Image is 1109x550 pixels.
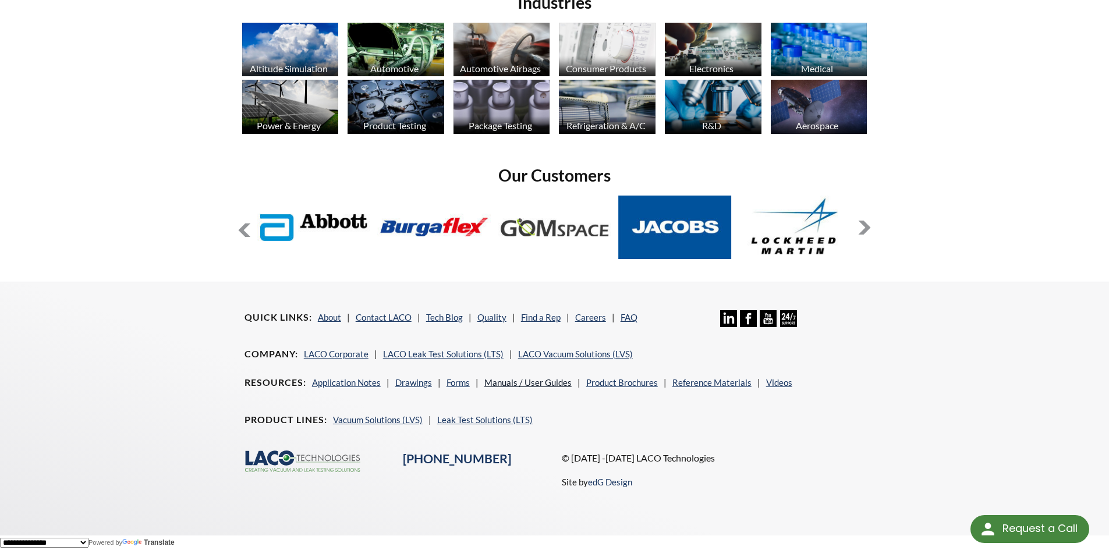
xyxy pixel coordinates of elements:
h4: Product Lines [245,414,327,426]
img: industry_R_D_670x376.jpg [665,80,761,134]
a: Forms [447,377,470,388]
a: edG Design [588,477,632,487]
img: Artboard_1.jpg [771,80,867,134]
img: industry_AltitudeSim_670x376.jpg [242,23,339,77]
a: Aerospace [771,80,867,137]
img: Lockheed-Martin.jpg [739,196,852,259]
a: FAQ [621,312,637,322]
h2: Our Customers [238,165,872,186]
img: 24/7 Support Icon [780,310,797,327]
a: [PHONE_NUMBER] [403,451,511,466]
img: industry_Power-2_670x376.jpg [242,80,339,134]
img: round button [979,520,997,538]
div: Medical [769,63,866,74]
a: Refrigeration & A/C [559,80,656,137]
p: Site by [562,475,632,489]
a: Drawings [395,377,432,388]
img: industry_ProductTesting_670x376.jpg [348,80,444,134]
img: industry_Package_670x376.jpg [453,80,550,134]
a: Vacuum Solutions (LVS) [333,414,423,425]
img: Burgaflex.jpg [378,196,491,259]
a: Product Testing [348,80,444,137]
a: Medical [771,23,867,80]
a: Tech Blog [426,312,463,322]
a: Altitude Simulation [242,23,339,80]
a: Reference Materials [672,377,752,388]
a: Automotive Airbags [453,23,550,80]
div: Refrigeration & A/C [557,120,654,131]
img: industry_Medical_670x376.jpg [771,23,867,77]
a: Application Notes [312,377,381,388]
a: Power & Energy [242,80,339,137]
a: Find a Rep [521,312,561,322]
a: Electronics [665,23,761,80]
div: Request a Call [970,515,1089,543]
div: Product Testing [346,120,443,131]
a: Automotive [348,23,444,80]
div: Electronics [663,63,760,74]
a: Manuals / User Guides [484,377,572,388]
a: LACO Vacuum Solutions (LVS) [518,349,633,359]
a: Product Brochures [586,377,658,388]
div: Consumer Products [557,63,654,74]
img: industry_Auto-Airbag_670x376.jpg [453,23,550,77]
div: Package Testing [452,120,549,131]
a: Videos [766,377,792,388]
img: Jacobs.jpg [618,196,732,259]
a: Quality [477,312,506,322]
h4: Quick Links [245,311,312,324]
img: GOM-Space.jpg [498,196,611,259]
a: Careers [575,312,606,322]
h4: Resources [245,377,306,389]
a: LACO Corporate [304,349,369,359]
div: Power & Energy [240,120,338,131]
div: Automotive Airbags [452,63,549,74]
a: Leak Test Solutions (LTS) [437,414,533,425]
img: industry_Consumer_670x376.jpg [559,23,656,77]
a: Contact LACO [356,312,412,322]
div: Aerospace [769,120,866,131]
img: industry_Automotive_670x376.jpg [348,23,444,77]
a: R&D [665,80,761,137]
a: LACO Leak Test Solutions (LTS) [383,349,504,359]
img: industry_HVAC_670x376.jpg [559,80,656,134]
div: Altitude Simulation [240,63,338,74]
a: Translate [122,538,175,547]
p: © [DATE] -[DATE] LACO Technologies [562,450,865,466]
a: About [318,312,341,322]
div: R&D [663,120,760,131]
div: Request a Call [1002,515,1078,542]
img: Abbott-Labs.jpg [257,196,371,259]
h4: Company [245,348,298,360]
a: Package Testing [453,80,550,137]
a: 24/7 Support [780,318,797,329]
a: Consumer Products [559,23,656,80]
img: industry_Electronics_670x376.jpg [665,23,761,77]
img: Google Translate [122,539,144,547]
div: Automotive [346,63,443,74]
